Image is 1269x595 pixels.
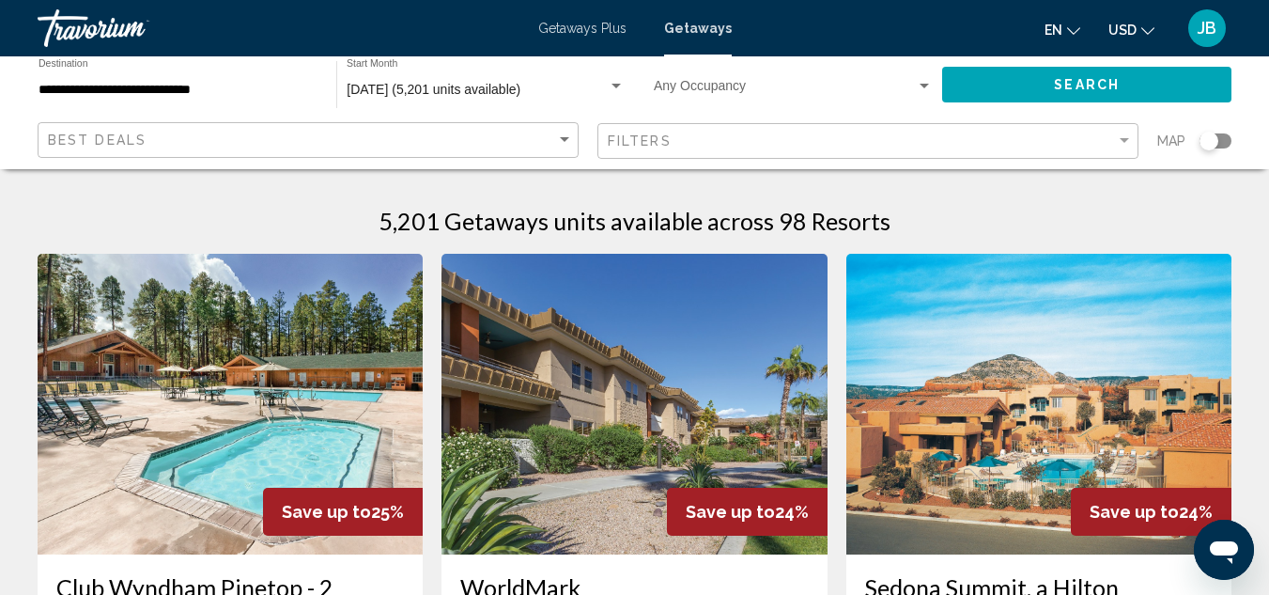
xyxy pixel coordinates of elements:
[1045,16,1080,43] button: Change language
[1090,502,1179,522] span: Save up to
[282,502,371,522] span: Save up to
[1071,488,1231,536] div: 24%
[379,207,890,235] h1: 5,201 Getaways units available across 98 Resorts
[347,82,520,97] span: [DATE] (5,201 units available)
[1045,23,1062,38] span: en
[597,122,1138,161] button: Filter
[538,21,627,36] a: Getaways Plus
[48,133,147,148] span: Best Deals
[664,21,732,36] a: Getaways
[38,9,519,47] a: Travorium
[686,502,775,522] span: Save up to
[1194,520,1254,580] iframe: Button to launch messaging window
[263,488,423,536] div: 25%
[1108,23,1137,38] span: USD
[1198,19,1216,38] span: JB
[942,67,1231,102] button: Search
[1108,16,1154,43] button: Change currency
[48,133,573,149] mat-select: Sort by
[846,254,1231,555] img: 4038E01X.jpg
[1157,128,1185,154] span: Map
[608,133,672,149] span: Filters
[667,488,828,536] div: 24%
[38,254,423,555] img: 5801O01X.jpg
[1183,8,1231,48] button: User Menu
[441,254,827,555] img: DJ67E01X.jpg
[1054,78,1120,93] span: Search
